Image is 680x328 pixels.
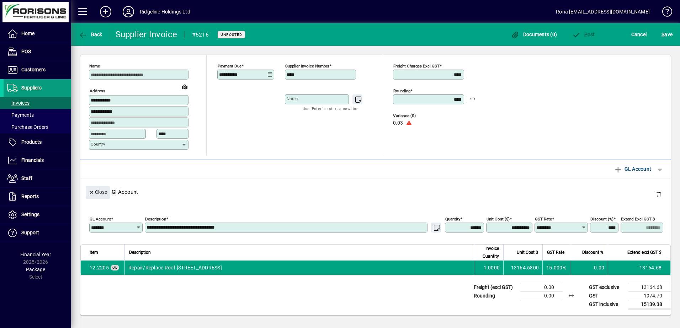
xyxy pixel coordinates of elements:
[4,188,71,206] a: Reports
[21,175,32,181] span: Staff
[21,230,39,235] span: Support
[179,81,190,92] a: View on map
[89,64,100,69] mat-label: Name
[91,142,105,147] mat-label: Country
[112,266,117,269] span: GL
[470,283,520,291] td: Freight (excl GST)
[517,248,538,256] span: Unit Cost $
[21,157,44,163] span: Financials
[26,267,45,272] span: Package
[628,291,671,300] td: 1974.70
[90,216,111,221] mat-label: GL Account
[610,163,655,175] button: GL Account
[657,1,671,24] a: Knowledge Base
[547,248,564,256] span: GST Rate
[475,261,503,275] td: 1.0000
[129,248,151,256] span: Description
[21,49,31,54] span: POS
[520,283,563,291] td: 0.00
[445,216,460,221] mat-label: Quantity
[650,191,667,197] app-page-header-button: Delete
[628,300,671,309] td: 15139.38
[145,216,166,221] mat-label: Description
[21,31,34,36] span: Home
[77,28,104,41] button: Back
[571,261,608,275] td: 0.00
[21,212,39,217] span: Settings
[79,32,102,37] span: Back
[535,216,552,221] mat-label: GST rate
[627,248,662,256] span: Extend excl GST $
[7,112,34,118] span: Payments
[556,6,650,17] div: Rona [EMAIL_ADDRESS][DOMAIN_NAME]
[662,32,664,37] span: S
[608,261,670,275] td: 13164.68
[285,64,329,69] mat-label: Supplier invoice number
[629,28,649,41] button: Cancel
[393,88,410,93] mat-label: Rounding
[631,29,647,40] span: Cancel
[614,163,651,175] span: GL Account
[509,28,559,41] button: Documents (0)
[590,216,613,221] mat-label: Discount (%)
[585,300,628,309] td: GST inclusive
[303,104,358,113] mat-hint: Use 'Enter' to start a new line
[393,114,436,118] span: Variance ($)
[80,179,671,205] div: Gl Account
[287,96,298,101] mat-label: Notes
[4,25,71,43] a: Home
[572,32,595,37] span: ost
[21,67,46,72] span: Customers
[21,85,42,91] span: Suppliers
[90,264,109,271] span: Building Repairs
[4,97,71,109] a: Invoices
[7,100,30,106] span: Invoices
[570,28,597,41] button: Post
[511,32,557,37] span: Documents (0)
[94,5,117,18] button: Add
[584,32,588,37] span: P
[117,5,140,18] button: Profile
[4,109,71,121] a: Payments
[90,248,98,256] span: Item
[479,245,499,260] span: Invoice Quantity
[4,133,71,151] a: Products
[487,216,510,221] mat-label: Unit Cost ($)
[520,291,563,300] td: 0.00
[4,61,71,79] a: Customers
[89,186,107,198] span: Close
[124,261,475,275] td: Repair/Replace Roof [STREET_ADDRESS]
[4,152,71,169] a: Financials
[21,193,39,199] span: Reports
[621,216,655,221] mat-label: Extend excl GST $
[660,28,674,41] button: Save
[4,121,71,133] a: Purchase Orders
[7,124,48,130] span: Purchase Orders
[393,120,403,126] span: 0.03
[585,291,628,300] td: GST
[21,139,42,145] span: Products
[628,283,671,291] td: 13164.68
[4,43,71,61] a: POS
[393,64,440,69] mat-label: Freight charges excl GST
[582,248,604,256] span: Discount %
[650,186,667,203] button: Delete
[71,28,110,41] app-page-header-button: Back
[662,29,673,40] span: ave
[585,283,628,291] td: GST exclusive
[4,170,71,187] a: Staff
[20,252,51,257] span: Financial Year
[116,29,177,40] div: Supplier Invoice
[140,6,190,17] div: Ridgeline Holdings Ltd
[542,261,571,275] td: 15.000%
[221,32,242,37] span: Unposted
[218,64,241,69] mat-label: Payment due
[503,261,542,275] td: 13164.6800
[192,29,209,40] div: #5216
[84,188,112,195] app-page-header-button: Close
[4,206,71,224] a: Settings
[86,186,110,199] button: Close
[470,291,520,300] td: Rounding
[4,224,71,242] a: Support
